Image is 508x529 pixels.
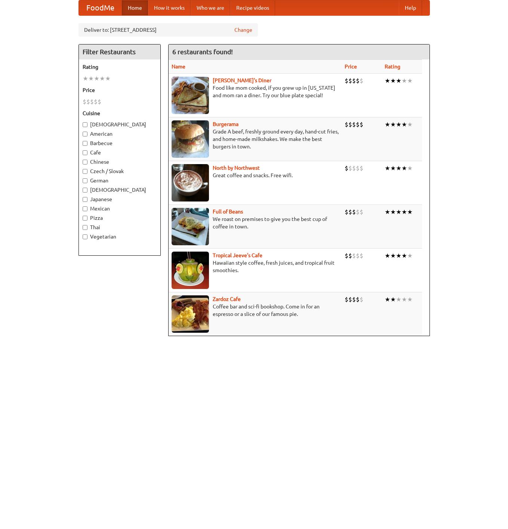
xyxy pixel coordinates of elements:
[401,208,407,216] li: ★
[348,120,352,129] li: $
[352,120,356,129] li: $
[83,150,87,155] input: Cafe
[83,186,157,194] label: [DEMOGRAPHIC_DATA]
[345,164,348,172] li: $
[83,141,87,146] input: Barbecue
[83,197,87,202] input: Japanese
[79,44,160,59] h4: Filter Restaurants
[191,0,230,15] a: Who we are
[385,64,400,70] a: Rating
[401,120,407,129] li: ★
[90,98,94,106] li: $
[345,77,348,85] li: $
[172,295,209,333] img: zardoz.jpg
[172,208,209,245] img: beans.jpg
[396,208,401,216] li: ★
[213,121,238,127] a: Burgerama
[356,208,360,216] li: $
[399,0,422,15] a: Help
[172,164,209,202] img: north.jpg
[172,215,339,230] p: We roast on premises to give you the best cup of coffee in town.
[352,164,356,172] li: $
[172,120,209,158] img: burgerama.jpg
[213,209,243,215] a: Full of Beans
[345,64,357,70] a: Price
[356,295,360,304] li: $
[213,165,260,171] a: North by Northwest
[83,139,157,147] label: Barbecue
[385,77,390,85] li: ★
[83,225,87,230] input: Thai
[230,0,275,15] a: Recipe videos
[360,208,363,216] li: $
[385,295,390,304] li: ★
[83,130,157,138] label: American
[172,259,339,274] p: Hawaiian style coffee, fresh juices, and tropical fruit smoothies.
[345,208,348,216] li: $
[83,158,157,166] label: Chinese
[348,208,352,216] li: $
[83,122,87,127] input: [DEMOGRAPHIC_DATA]
[83,149,157,156] label: Cafe
[83,206,87,211] input: Mexican
[348,252,352,260] li: $
[390,295,396,304] li: ★
[83,188,87,193] input: [DEMOGRAPHIC_DATA]
[83,196,157,203] label: Japanese
[83,233,157,240] label: Vegetarian
[213,296,241,302] b: Zardoz Cafe
[352,77,356,85] li: $
[345,252,348,260] li: $
[83,121,157,128] label: [DEMOGRAPHIC_DATA]
[407,164,413,172] li: ★
[78,23,258,37] div: Deliver to: [STREET_ADDRESS]
[385,208,390,216] li: ★
[348,164,352,172] li: $
[407,295,413,304] li: ★
[172,252,209,289] img: jeeves.jpg
[172,303,339,318] p: Coffee bar and sci-fi bookshop. Come in for an espresso or a slice of our famous pie.
[148,0,191,15] a: How it works
[172,172,339,179] p: Great coffee and snacks. Free wifi.
[385,120,390,129] li: ★
[83,205,157,212] label: Mexican
[348,77,352,85] li: $
[88,74,94,83] li: ★
[234,26,252,34] a: Change
[401,164,407,172] li: ★
[98,98,101,106] li: $
[385,252,390,260] li: ★
[356,77,360,85] li: $
[396,295,401,304] li: ★
[213,77,271,83] a: [PERSON_NAME]'s Diner
[360,120,363,129] li: $
[83,234,87,239] input: Vegetarian
[172,77,209,114] img: sallys.jpg
[390,77,396,85] li: ★
[83,98,86,106] li: $
[390,252,396,260] li: ★
[83,178,87,183] input: German
[86,98,90,106] li: $
[105,74,111,83] li: ★
[407,77,413,85] li: ★
[83,177,157,184] label: German
[396,164,401,172] li: ★
[172,48,233,55] ng-pluralize: 6 restaurants found!
[83,160,87,164] input: Chinese
[396,77,401,85] li: ★
[83,63,157,71] h5: Rating
[213,252,262,258] a: Tropical Jeeve's Cafe
[360,252,363,260] li: $
[83,216,87,221] input: Pizza
[401,295,407,304] li: ★
[390,208,396,216] li: ★
[407,208,413,216] li: ★
[356,252,360,260] li: $
[172,84,339,99] p: Food like mom cooked, if you grew up in [US_STATE] and mom ran a diner. Try our blue plate special!
[345,295,348,304] li: $
[83,214,157,222] label: Pizza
